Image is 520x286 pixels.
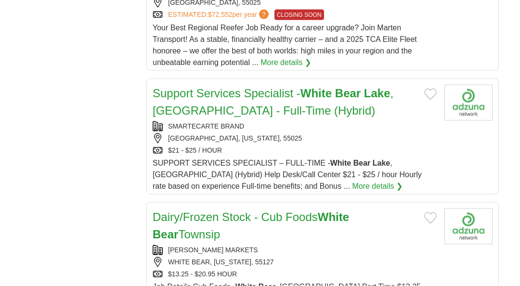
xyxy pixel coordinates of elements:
[153,269,437,279] div: $13.25 - $20.95 HOUR
[153,121,437,131] div: SMARTECARTE BRAND
[168,246,258,254] a: [PERSON_NAME] MARKETS
[153,257,437,267] div: WHITE BEAR, [US_STATE], 55127
[318,210,349,223] strong: White
[373,159,390,167] strong: Lake
[153,133,437,143] div: [GEOGRAPHIC_DATA], [US_STATE], 55025
[444,85,493,121] img: Company logo
[259,10,269,19] span: ?
[335,87,361,100] strong: Bear
[353,159,371,167] strong: Bear
[153,145,437,156] div: $21 - $25 / HOUR
[300,87,332,100] strong: White
[444,208,493,245] img: Kowalski's Markets logo
[352,181,403,192] a: More details ❯
[208,11,233,18] span: $72,552
[168,10,271,20] a: ESTIMATED:$72,552per year?
[153,159,422,190] span: SUPPORT SERVICES SPECIALIST – FULL-TIME - , [GEOGRAPHIC_DATA] (Hybrid) Help Desk/Call Center $21 ...
[260,57,311,68] a: More details ❯
[153,24,417,66] span: Your Best Regional Reefer Job Ready for a career upgrade? Join Marten Transport! As a stable, fin...
[424,212,437,224] button: Add to favorite jobs
[153,87,393,117] a: Support Services Specialist -White Bear Lake, [GEOGRAPHIC_DATA] - Full-Time (Hybrid)
[274,10,324,20] span: CLOSING SOON
[153,210,349,241] a: Dairy/Frozen Stock - Cub FoodsWhite BearTownsip
[424,89,437,100] button: Add to favorite jobs
[330,159,351,167] strong: White
[364,87,390,100] strong: Lake
[153,228,178,241] strong: Bear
